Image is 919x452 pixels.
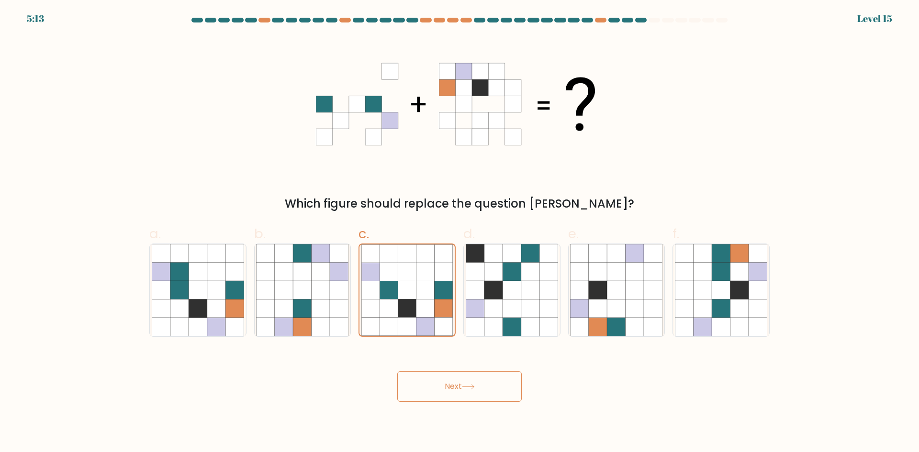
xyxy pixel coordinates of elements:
[149,224,161,243] span: a.
[359,224,369,243] span: c.
[155,195,764,212] div: Which figure should replace the question [PERSON_NAME]?
[27,11,44,26] div: 5:13
[254,224,266,243] span: b.
[672,224,679,243] span: f.
[397,371,522,402] button: Next
[568,224,579,243] span: e.
[463,224,475,243] span: d.
[857,11,892,26] div: Level 15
